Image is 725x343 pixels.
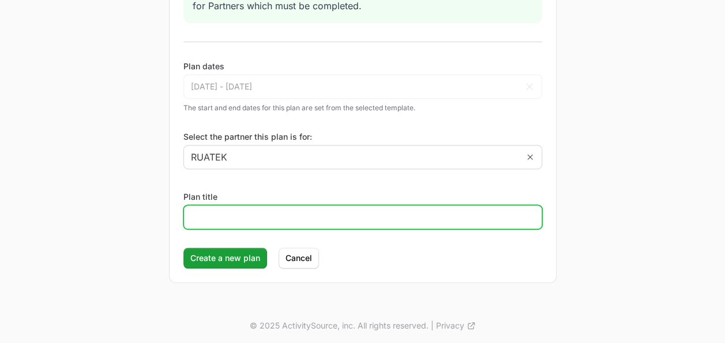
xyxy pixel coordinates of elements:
span: | [431,320,434,331]
a: Privacy [436,320,476,331]
label: Select the partner this plan is for: [183,131,542,143]
p: The start and end dates for this plan are set from the selected template. [183,103,542,113]
span: Create a new plan [190,251,260,265]
p: Plan dates [183,61,542,72]
label: Plan title [183,191,217,203]
button: Remove [519,146,542,169]
button: Cancel [279,248,319,269]
span: Cancel [286,251,312,265]
p: © 2025 ActivitySource, inc. All rights reserved. [250,320,429,331]
button: Create a new plan [183,248,267,269]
